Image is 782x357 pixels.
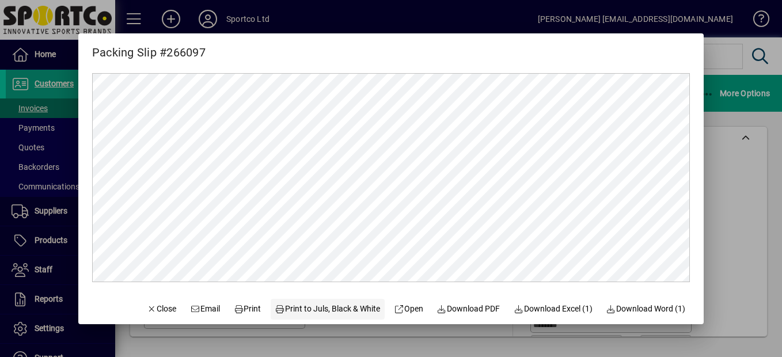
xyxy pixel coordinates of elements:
button: Print to Juls, Black & White [271,299,385,320]
a: Download PDF [432,299,505,320]
span: Open [394,303,423,315]
span: Print to Juls, Black & White [275,303,381,315]
span: Download Word (1) [606,303,686,315]
h2: Packing Slip #266097 [78,33,219,62]
span: Close [147,303,177,315]
span: Download PDF [437,303,500,315]
span: Download Excel (1) [514,303,593,315]
button: Email [185,299,225,320]
a: Open [389,299,428,320]
span: Email [190,303,220,315]
button: Download Word (1) [602,299,690,320]
button: Close [142,299,181,320]
button: Print [229,299,266,320]
button: Download Excel (1) [509,299,597,320]
span: Print [234,303,261,315]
